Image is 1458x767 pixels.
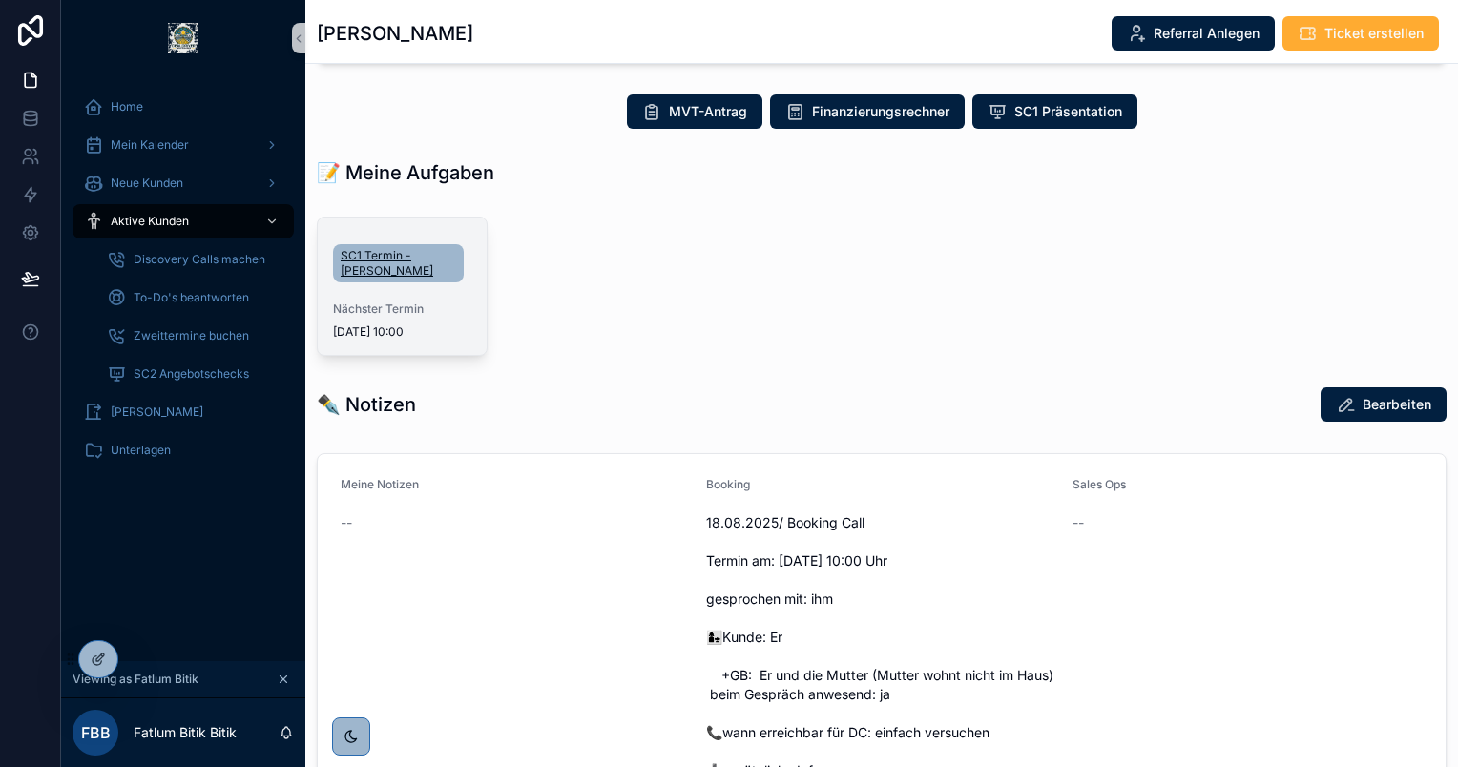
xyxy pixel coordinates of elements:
[1073,477,1126,491] span: Sales Ops
[333,324,471,340] span: [DATE] 10:00
[73,90,294,124] a: Home
[111,404,203,420] span: [PERSON_NAME]
[317,391,416,418] h1: ✒️ Notizen
[134,366,249,382] span: SC2 Angebotschecks
[168,23,198,53] img: App logo
[669,102,747,121] span: MVT-Antrag
[95,280,294,315] a: To-Do's beantworten
[812,102,949,121] span: Finanzierungsrechner
[1363,395,1431,414] span: Bearbeiten
[1014,102,1122,121] span: SC1 Präsentation
[73,395,294,429] a: [PERSON_NAME]
[1112,16,1275,51] button: Referral Anlegen
[333,301,471,317] span: Nächster Termin
[317,159,494,186] h1: 📝 Meine Aufgaben
[1321,387,1447,422] button: Bearbeiten
[134,290,249,305] span: To-Do's beantworten
[95,319,294,353] a: Zweittermine buchen
[1282,16,1439,51] button: Ticket erstellen
[1324,24,1424,43] span: Ticket erstellen
[95,242,294,277] a: Discovery Calls machen
[73,672,198,687] span: Viewing as Fatlum Bitik
[627,94,762,129] button: MVT-Antrag
[111,176,183,191] span: Neue Kunden
[134,252,265,267] span: Discovery Calls machen
[333,244,464,282] a: SC1 Termin - [PERSON_NAME]
[73,166,294,200] a: Neue Kunden
[73,128,294,162] a: Mein Kalender
[770,94,965,129] button: Finanzierungsrechner
[73,433,294,467] a: Unterlagen
[1073,513,1084,532] span: --
[95,357,294,391] a: SC2 Angebotschecks
[341,248,456,279] span: SC1 Termin - [PERSON_NAME]
[341,477,419,491] span: Meine Notizen
[134,723,237,742] p: Fatlum Bitik Bitik
[111,137,189,153] span: Mein Kalender
[134,328,249,343] span: Zweittermine buchen
[341,513,352,532] span: --
[81,721,111,744] span: FBB
[111,214,189,229] span: Aktive Kunden
[111,443,171,458] span: Unterlagen
[706,477,750,491] span: Booking
[317,20,473,47] h1: [PERSON_NAME]
[61,76,305,492] div: scrollable content
[972,94,1137,129] button: SC1 Präsentation
[73,204,294,238] a: Aktive Kunden
[1154,24,1260,43] span: Referral Anlegen
[111,99,143,114] span: Home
